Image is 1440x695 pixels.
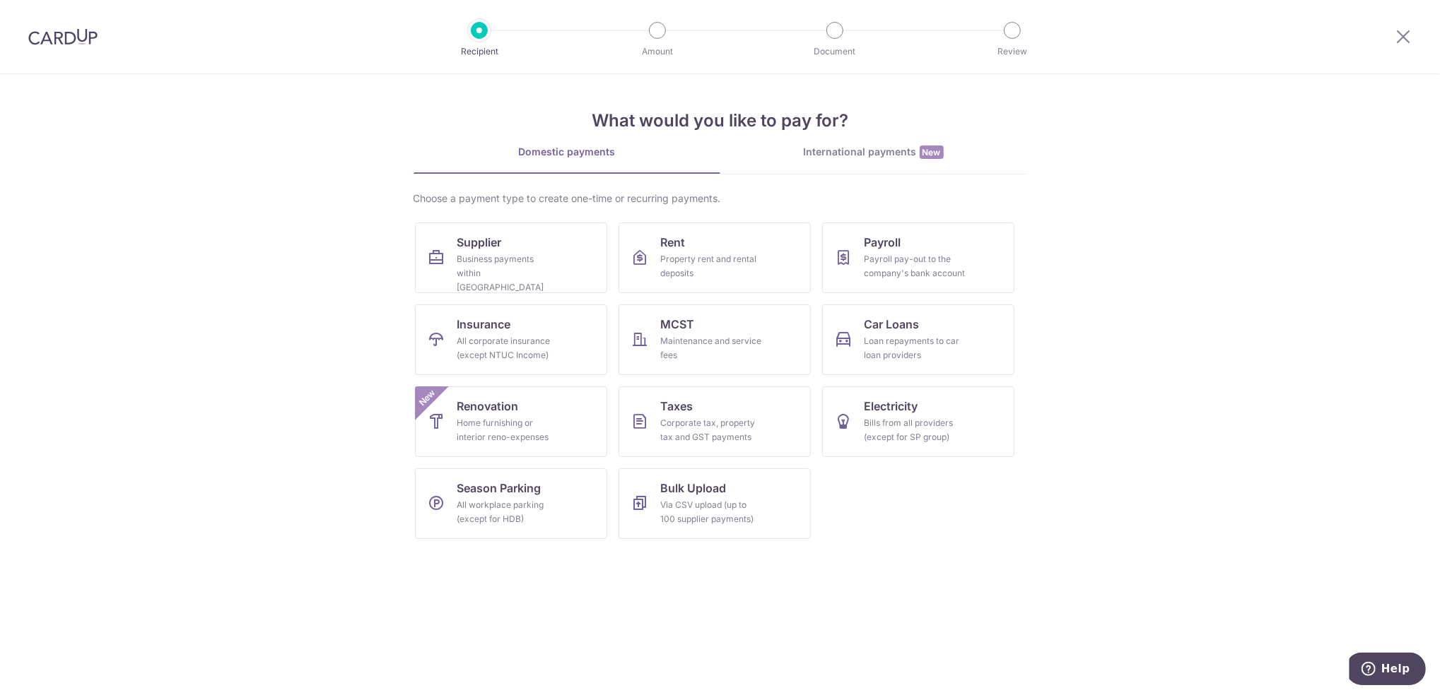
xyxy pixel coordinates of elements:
[415,386,438,410] span: New
[661,334,763,362] div: Maintenance and service fees
[415,468,607,539] a: Season ParkingAll workplace parking (except for HDB)
[661,234,686,251] span: Rent
[457,498,559,526] div: All workplace parking (except for HDB)
[619,468,811,539] a: Bulk UploadVia CSV upload (up to 100 supplier payments)
[619,222,811,293] a: RentProperty rent and rental deposits
[865,234,901,251] span: Payroll
[414,145,720,159] div: Domestic payments
[783,44,887,59] p: Document
[661,316,695,333] span: MCST
[865,252,966,280] div: Payroll pay-out to the company's bank account
[457,252,559,295] div: Business payments within [GEOGRAPHIC_DATA]
[605,44,710,59] p: Amount
[720,145,1027,160] div: International payments
[28,28,98,45] img: CardUp
[661,252,763,280] div: Property rent and rental deposits
[457,316,511,333] span: Insurance
[865,316,920,333] span: Car Loans
[32,10,61,23] span: Help
[661,416,763,444] div: Corporate tax, property tax and GST payments
[457,234,502,251] span: Supplier
[414,108,1027,133] h4: What would you like to pay for?
[414,191,1027,206] div: Choose a payment type to create one-time or recurring payments.
[661,480,727,497] span: Bulk Upload
[822,304,1014,375] a: Car LoansLoan repayments to car loan providers
[1350,653,1426,688] iframe: Opens a widget where you can find more information
[661,398,693,415] span: Taxes
[661,498,763,526] div: Via CSV upload (up to 100 supplier payments)
[457,480,542,497] span: Season Parking
[457,334,559,362] div: All corporate insurance (except NTUC Income)
[865,416,966,444] div: Bills from all providers (except for SP group)
[822,386,1014,457] a: ElectricityBills from all providers (except for SP group)
[920,145,944,159] span: New
[415,304,607,375] a: InsuranceAll corporate insurance (except NTUC Income)
[619,386,811,457] a: TaxesCorporate tax, property tax and GST payments
[415,222,607,293] a: SupplierBusiness payments within [GEOGRAPHIC_DATA]
[960,44,1065,59] p: Review
[427,44,532,59] p: Recipient
[415,386,607,457] a: RenovationHome furnishing or interior reno-expensesNew
[619,304,811,375] a: MCSTMaintenance and service fees
[457,398,519,415] span: Renovation
[457,416,559,444] div: Home furnishing or interior reno-expenses
[865,334,966,362] div: Loan repayments to car loan providers
[865,398,918,415] span: Electricity
[822,222,1014,293] a: PayrollPayroll pay-out to the company's bank account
